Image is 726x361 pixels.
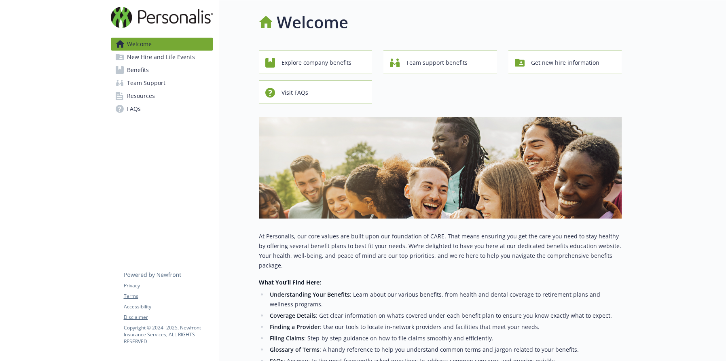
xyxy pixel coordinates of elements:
strong: Coverage Details [270,312,316,319]
a: New Hire and Life Events [111,51,213,64]
p: Copyright © 2024 - 2025 , Newfront Insurance Services, ALL RIGHTS RESERVED [124,324,213,345]
button: Explore company benefits [259,51,373,74]
li: : A handy reference to help you understand common terms and jargon related to your benefits. [268,345,622,355]
li: : Learn about our various benefits, from health and dental coverage to retirement plans and welln... [268,290,622,309]
li: : Get clear information on what’s covered under each benefit plan to ensure you know exactly what... [268,311,622,321]
strong: Finding a Provider [270,323,320,331]
span: Welcome [127,38,152,51]
li: : Step-by-step guidance on how to file claims smoothly and efficiently. [268,333,622,343]
h1: Welcome [277,10,348,34]
span: Visit FAQs [282,85,308,100]
li: : Use our tools to locate in-network providers and facilities that meet your needs. [268,322,622,332]
a: Terms [124,293,213,300]
a: Resources [111,89,213,102]
span: Team support benefits [406,55,468,70]
p: At Personalis, our core values are built upon our foundation of CARE. That means ensuring you get... [259,231,622,270]
img: overview page banner [259,117,622,219]
span: Explore company benefits [282,55,351,70]
a: Benefits [111,64,213,76]
strong: Glossary of Terms [270,346,320,353]
a: Accessibility [124,303,213,310]
button: Get new hire information [508,51,622,74]
a: Disclaimer [124,314,213,321]
span: Resources [127,89,155,102]
span: Get new hire information [531,55,599,70]
span: New Hire and Life Events [127,51,195,64]
span: Benefits [127,64,149,76]
a: Privacy [124,282,213,289]
a: FAQs [111,102,213,115]
strong: Understanding Your Benefits [270,291,350,298]
strong: What You’ll Find Here: [259,278,321,286]
span: Team Support [127,76,165,89]
button: Visit FAQs [259,81,373,104]
button: Team support benefits [383,51,497,74]
a: Welcome [111,38,213,51]
a: Team Support [111,76,213,89]
strong: Filing Claims [270,334,304,342]
span: FAQs [127,102,141,115]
